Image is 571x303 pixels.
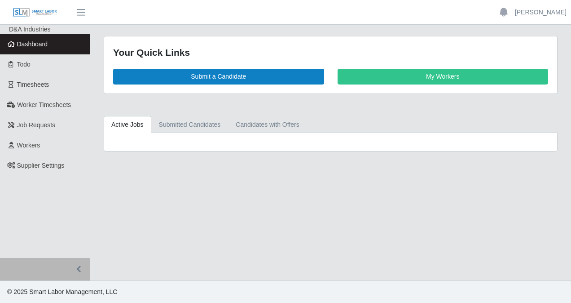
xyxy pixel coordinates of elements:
[17,81,49,88] span: Timesheets
[17,142,40,149] span: Workers
[113,69,324,85] a: Submit a Candidate
[17,40,48,48] span: Dashboard
[228,116,307,134] a: Candidates with Offers
[151,116,228,134] a: Submitted Candidates
[338,69,549,85] a: My Workers
[17,162,65,169] span: Supplier Settings
[104,116,151,134] a: Active Jobs
[13,8,57,18] img: SLM Logo
[17,101,71,108] span: Worker Timesheets
[9,26,51,33] span: D&A Industries
[17,121,56,129] span: Job Requests
[17,61,31,68] span: Todo
[7,288,117,295] span: © 2025 Smart Labor Management, LLC
[515,8,567,17] a: [PERSON_NAME]
[113,45,548,60] div: Your Quick Links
